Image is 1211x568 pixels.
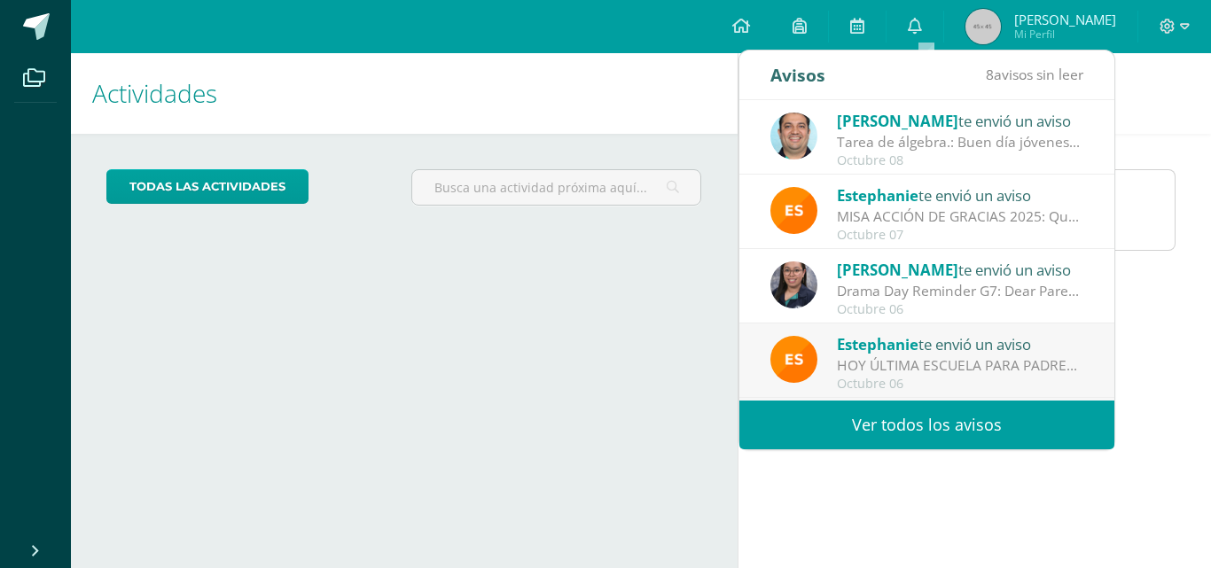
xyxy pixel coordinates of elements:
[986,65,1083,84] span: avisos sin leer
[837,302,1083,317] div: Octubre 06
[739,401,1114,449] a: Ver todos los avisos
[837,132,1083,152] div: Tarea de álgebra.: Buen día jóvenes, adjunto la última tarea de álgebra, es un formulario sobre e...
[837,332,1083,355] div: te envió un aviso
[986,65,994,84] span: 8
[837,109,1083,132] div: te envió un aviso
[837,258,1083,281] div: te envió un aviso
[770,113,817,160] img: 332fbdfa08b06637aa495b36705a9765.png
[837,355,1083,376] div: HOY ÚLTIMA ESCUELA PARA PADRES: Estimados padres de familia. Reciban un cordial saludo. Les compa...
[837,334,918,354] span: Estephanie
[965,9,1001,44] img: 45x45
[1014,27,1116,42] span: Mi Perfil
[412,170,701,205] input: Busca una actividad próxima aquí...
[837,183,1083,206] div: te envió un aviso
[1014,11,1116,28] span: [PERSON_NAME]
[837,206,1083,227] div: MISA ACCIÓN DE GRACIAS 2025: Queridas Familias BSJ, un gusto saludarles. Mañana tendremos una San...
[837,260,958,280] span: [PERSON_NAME]
[92,53,716,134] h1: Actividades
[837,111,958,131] span: [PERSON_NAME]
[106,169,309,204] a: todas las Actividades
[770,261,817,308] img: 6fb385528ffb729c9b944b13f11ee051.png
[837,281,1083,301] div: Drama Day Reminder G7: Dear Parents, Attached you will find the reminders for our upcoming Drama ...
[837,153,1083,168] div: Octubre 08
[770,51,825,99] div: Avisos
[837,228,1083,243] div: Octubre 07
[837,377,1083,392] div: Octubre 06
[770,187,817,234] img: 4ba0fbdb24318f1bbd103ebd070f4524.png
[837,185,918,206] span: Estephanie
[770,336,817,383] img: 4ba0fbdb24318f1bbd103ebd070f4524.png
